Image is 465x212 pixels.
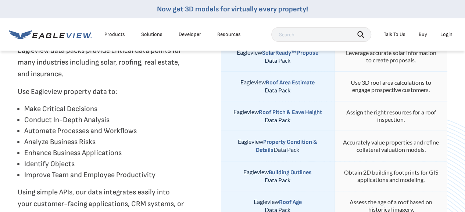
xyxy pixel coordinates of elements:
p: Eagleview data packs provide critical data points for many industries including solar, roofing, r... [18,45,184,80]
td: Leverage accurate solar information to create proposals. [334,42,447,72]
li: Enhance Business Applications [24,147,184,158]
td: Eagleview Data Pack [221,72,334,101]
div: Login [440,31,453,38]
a: Buy [419,31,427,38]
div: Solutions [141,31,162,38]
a: Building Outlines [269,168,312,175]
a: Roof Age [279,198,301,205]
strong: So [262,50,269,56]
input: Search [271,27,371,42]
li: Identify Objects [24,158,184,169]
td: Use 3D roof area calculations to engage prospective customers. [334,72,447,101]
div: Talk To Us [384,31,405,38]
li: Analyze Business Risks [24,136,184,147]
li: Improve Team and Employee Productivity [24,169,184,180]
a: Roof Pitch & Eave Height [258,108,322,115]
strong: Property Condition & Details [256,139,317,154]
a: Property Condition & Details [256,138,317,153]
td: Eagleview Data Pack [221,42,334,72]
td: Eagleview Data Pack [221,161,334,191]
li: Make Critical Decisions [24,103,184,114]
strong: larReady™ Propose [269,50,318,56]
td: Obtain 2D building footprints for GIS applications and modeling. [334,161,447,191]
a: So [262,49,269,56]
strong: Roof Pitch & Eave Height [258,109,322,116]
a: Now get 3D models for virtually every property! [157,5,308,14]
a: Roof Area Estimate [266,78,315,85]
strong: Roof Age [279,199,301,206]
td: Assign the right resources for a roof inspection. [334,101,447,131]
p: Use Eagleview property data to: [18,86,184,98]
li: Automate Processes and Workflows [24,125,184,136]
td: Eagleview Data Pack [221,101,334,131]
td: Accurately value properties and refine collateral valuation models. [334,131,447,161]
div: Products [104,31,125,38]
a: larReady™ Propose [269,49,318,56]
td: Eagleview Data Pack [221,131,334,161]
a: Developer [179,31,201,38]
div: Resources [217,31,241,38]
li: Conduct In-Depth Analysis [24,114,184,125]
